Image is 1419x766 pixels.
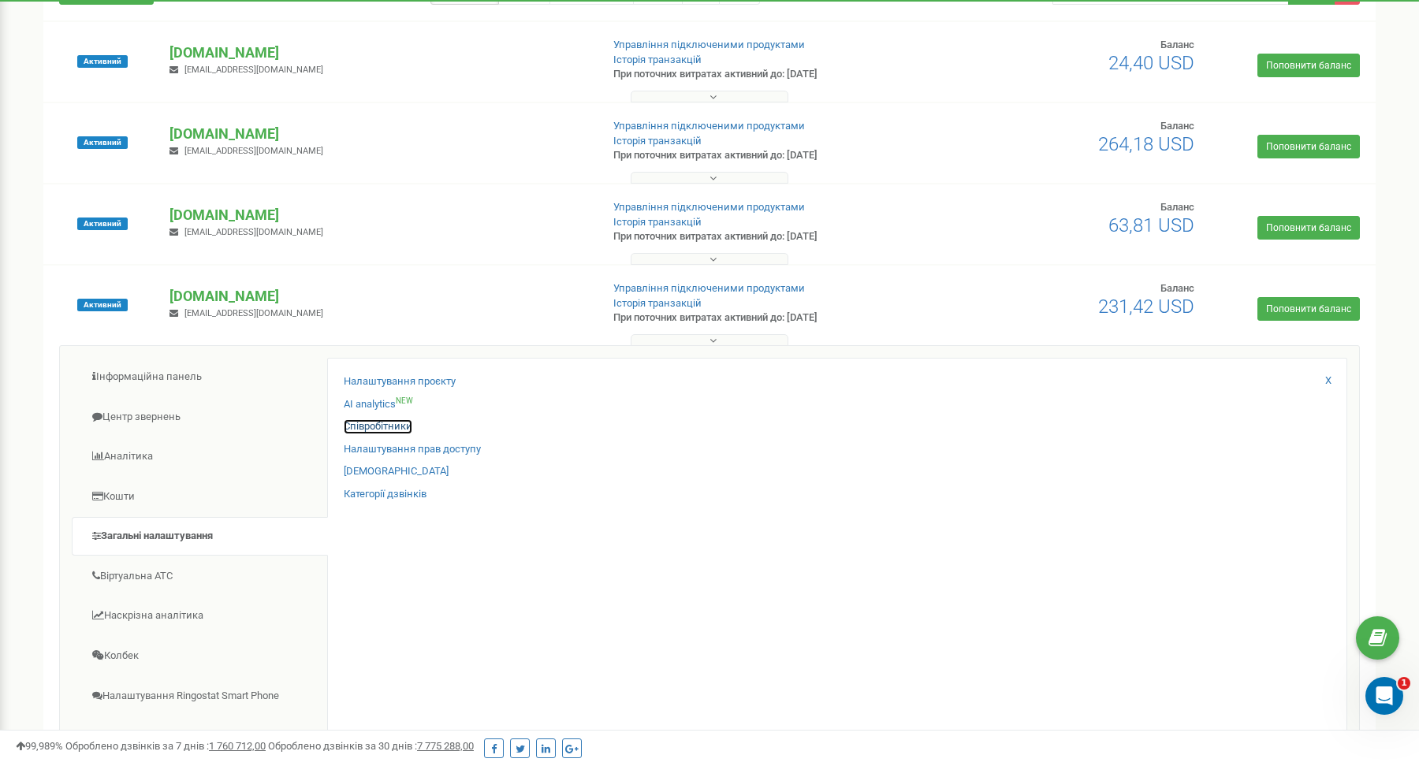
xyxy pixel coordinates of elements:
[1398,677,1410,690] span: 1
[77,299,128,311] span: Активний
[1365,677,1403,715] iframe: Intercom live chat
[72,597,328,635] a: Наскрізна аналітика
[268,740,474,752] span: Оброблено дзвінків за 30 днів :
[1108,52,1194,74] span: 24,40 USD
[16,740,63,752] span: 99,989%
[344,464,449,479] a: [DEMOGRAPHIC_DATA]
[72,557,328,596] a: Віртуальна АТС
[184,65,323,75] span: [EMAIL_ADDRESS][DOMAIN_NAME]
[1257,54,1360,77] a: Поповнити баланс
[344,442,481,457] a: Налаштування прав доступу
[77,55,128,68] span: Активний
[77,136,128,149] span: Активний
[1098,296,1194,318] span: 231,42 USD
[77,218,128,230] span: Активний
[613,54,702,65] a: Історія транзакцій
[1257,135,1360,158] a: Поповнити баланс
[1098,133,1194,155] span: 264,18 USD
[169,205,587,225] p: [DOMAIN_NAME]
[72,358,328,396] a: Інформаційна панель
[72,716,328,755] a: Інтеграція
[613,282,805,294] a: Управління підключеними продуктами
[169,124,587,144] p: [DOMAIN_NAME]
[169,43,587,63] p: [DOMAIN_NAME]
[72,398,328,437] a: Центр звернень
[613,148,921,163] p: При поточних витратах активний до: [DATE]
[613,39,805,50] a: Управління підключеними продуктами
[1160,39,1194,50] span: Баланс
[344,419,412,434] a: Співробітники
[396,396,413,405] sup: NEW
[417,740,474,752] u: 7 775 288,00
[1160,282,1194,294] span: Баланс
[1257,297,1360,321] a: Поповнити баланс
[344,487,426,502] a: Категорії дзвінків
[1160,120,1194,132] span: Баланс
[184,227,323,237] span: [EMAIL_ADDRESS][DOMAIN_NAME]
[613,229,921,244] p: При поточних витратах активний до: [DATE]
[72,677,328,716] a: Налаштування Ringostat Smart Phone
[613,120,805,132] a: Управління підключеними продуктами
[613,67,921,82] p: При поточних витратах активний до: [DATE]
[184,308,323,318] span: [EMAIL_ADDRESS][DOMAIN_NAME]
[613,216,702,228] a: Історія транзакцій
[1108,214,1194,236] span: 63,81 USD
[613,310,921,325] p: При поточних витратах активний до: [DATE]
[1257,216,1360,240] a: Поповнити баланс
[65,740,266,752] span: Оброблено дзвінків за 7 днів :
[72,437,328,476] a: Аналiтика
[72,478,328,516] a: Кошти
[72,517,328,556] a: Загальні налаштування
[613,201,805,213] a: Управління підключеними продуктами
[613,135,702,147] a: Історія транзакцій
[1160,201,1194,213] span: Баланс
[613,297,702,309] a: Історія транзакцій
[344,374,456,389] a: Налаштування проєкту
[184,146,323,156] span: [EMAIL_ADDRESS][DOMAIN_NAME]
[1325,374,1331,389] a: X
[72,637,328,675] a: Колбек
[169,286,587,307] p: [DOMAIN_NAME]
[344,397,413,412] a: AI analyticsNEW
[209,740,266,752] u: 1 760 712,00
